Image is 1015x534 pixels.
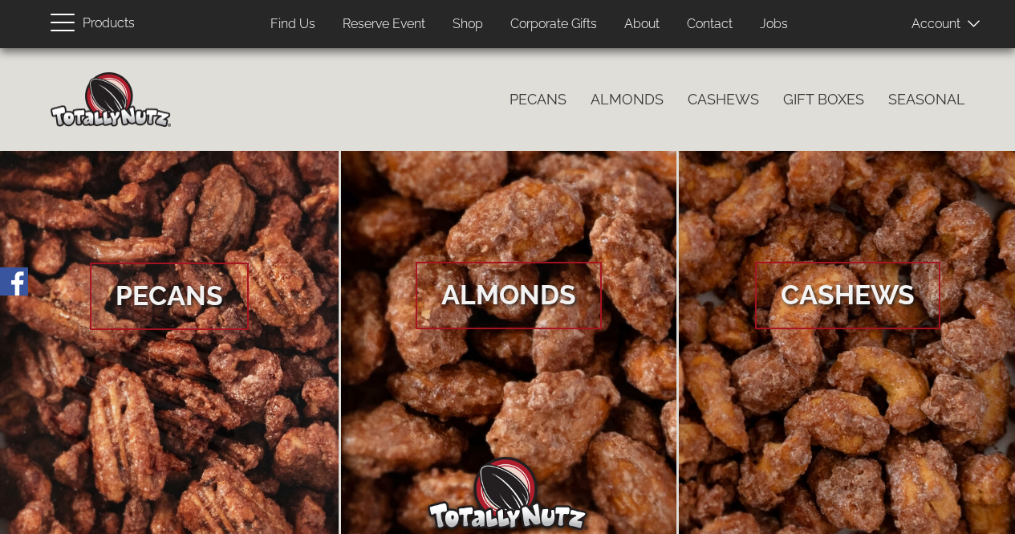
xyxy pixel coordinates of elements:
a: Pecans [497,83,579,116]
a: Gift Boxes [771,83,876,116]
img: Totally Nutz Logo [428,457,588,530]
a: Corporate Gifts [498,9,609,40]
span: Almonds [416,262,602,329]
span: Products [83,12,135,35]
a: Cashews [676,83,771,116]
a: About [612,9,672,40]
a: Shop [441,9,495,40]
span: Cashews [755,262,940,329]
a: Seasonal [876,83,977,116]
a: Contact [675,9,745,40]
a: Almonds [579,83,676,116]
img: Home [51,72,171,127]
a: Reserve Event [331,9,437,40]
span: Pecans [90,263,249,330]
a: Jobs [748,9,800,40]
a: Find Us [258,9,327,40]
